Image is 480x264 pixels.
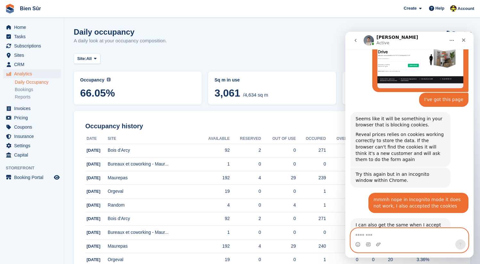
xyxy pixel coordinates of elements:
a: menu [3,123,61,132]
td: 0 [261,144,296,158]
abbr: Current percentage of sq m occupied [80,77,195,83]
p: A daily look at your occupancy composition. [74,37,167,45]
td: 2 [230,212,261,226]
td: 4 [230,171,261,185]
div: 1 [296,256,326,263]
button: Export [447,28,470,38]
div: Seems like it will be something in your browser that is blocking cookies. [10,84,100,97]
span: Booking Portal [14,173,53,182]
h1: Daily occupancy [74,28,167,36]
span: All [86,55,92,62]
a: menu [3,51,61,60]
div: Reveal prices relies on cookies working correctly to store the data. If the browser can't find th... [10,100,100,131]
td: 0 [261,185,296,199]
a: menu [3,141,61,150]
div: 7 [326,215,358,222]
span: Help [435,5,444,12]
td: 4 [261,199,296,212]
td: 29 [261,171,296,185]
span: CRM [14,60,53,69]
td: 4 [198,199,230,212]
a: menu [3,113,61,122]
h2: Occupancy history [85,123,459,130]
button: Emoji picker [10,210,15,215]
div: mmmh nope in Incognito mode it does not work, I also accepted the cookies [28,165,118,177]
div: I've got this page [74,61,123,75]
td: Bois d'Arcy [108,144,198,158]
td: Bureaux et coworking - Maur... [108,158,198,171]
td: 192 [198,171,230,185]
span: Analytics [14,69,53,78]
td: 0 [230,199,261,212]
th: Out of Use [261,134,296,144]
span: Sites [14,51,53,60]
th: Reserved [230,134,261,144]
a: Preview store [53,174,61,181]
div: 240 [296,243,326,250]
div: Seems like it will be something in your browser that is blocking cookies.Reveal prices relies on ... [5,80,105,135]
span: Storefront [6,165,64,171]
a: Reports [15,94,61,100]
a: Daily Occupancy [15,79,61,85]
td: 2 [230,144,261,158]
span: [DATE] [87,230,100,235]
span: Sq m in use [215,77,240,82]
div: 271 [296,147,326,154]
span: Site: [77,55,86,62]
span: Coupons [14,123,53,132]
div: 0 [326,188,358,195]
span: 3,061 [215,87,240,99]
span: Insurance [14,132,53,141]
th: Occupied [296,134,326,144]
span: Create [404,5,417,12]
td: Bureaux et coworking - Maur... [108,226,198,240]
td: 0 [230,158,261,171]
div: Bradley says… [5,136,123,161]
div: 0 [358,256,375,263]
span: [DATE] [87,189,100,194]
span: [DATE] [87,175,100,180]
td: Maurepas [108,239,198,253]
span: Home [14,23,53,32]
td: Orgeval [108,185,198,199]
div: 271 [296,215,326,222]
div: 0 [296,229,326,236]
td: 0 [261,212,296,226]
div: Try this again but in an incognito window within Chrome. [10,140,100,152]
div: Try this again but in an incognito window within Chrome. [5,136,105,156]
td: Random [108,199,198,212]
span: Pricing [14,113,53,122]
div: 0 [326,229,358,236]
th: Available [198,134,230,144]
td: 0 [230,226,261,240]
div: 1 [296,202,326,209]
span: [DATE] [87,244,100,249]
td: 92 [198,144,230,158]
span: Capital [14,150,53,159]
span: /4,634 sq m [243,92,268,98]
a: menu [3,173,61,182]
td: 192 [198,239,230,253]
div: 0 [326,202,358,209]
span: [DATE] [87,148,100,153]
th: Date [85,134,108,144]
button: Gif picker [20,210,25,215]
div: I've got this page [79,65,118,71]
span: Invoices [14,104,53,113]
a: menu [3,132,61,141]
div: 0 [326,256,358,263]
a: Bien Sûr [17,3,44,14]
div: Marie says… [5,161,123,186]
span: Settings [14,141,53,150]
div: 0 [296,161,326,167]
td: 1 [198,226,230,240]
th: Site [108,134,198,144]
td: 0 [230,185,261,199]
th: Overlock [326,134,358,144]
td: 19 [198,185,230,199]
